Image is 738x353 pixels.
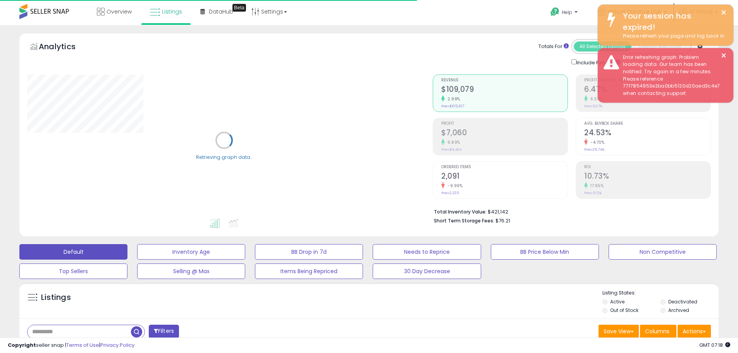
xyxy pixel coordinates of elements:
small: 9.89% [445,139,460,145]
small: 2.99% [445,96,460,102]
h5: Listings [41,292,71,303]
h2: 24.53% [584,128,710,139]
b: Total Inventory Value: [434,208,487,215]
a: Privacy Policy [100,341,134,349]
div: Totals For [538,43,569,50]
button: Columns [640,325,676,338]
div: Tooltip anchor [232,4,246,12]
button: Filters [149,325,179,338]
button: 30 Day Decrease [373,263,481,279]
button: × [721,8,727,17]
small: -9.99% [445,183,463,189]
button: Non Competitive [609,244,717,260]
label: Archived [668,307,689,313]
span: ROI [584,165,710,169]
span: Profit [PERSON_NAME] [584,78,710,83]
button: All Selected Listings [574,41,631,52]
button: Inventory Age [137,244,245,260]
small: Prev: 9.12% [584,191,602,195]
h2: $7,060 [441,128,568,139]
small: Prev: 6.07% [584,104,602,108]
div: seller snap | | [8,342,134,349]
button: Top Sellers [19,263,127,279]
a: Help [544,1,585,25]
span: Profit [441,122,568,126]
div: Include Returns [566,58,630,67]
div: Error refreshing graph: Problem loading data. Our team has been notified. Try again in a few minu... [617,54,728,97]
h2: $109,079 [441,85,568,95]
div: Retrieving graph data.. [196,153,253,160]
button: Actions [678,325,711,338]
small: Prev: $6,424 [441,147,461,152]
i: Get Help [550,7,560,17]
span: Help [562,9,572,15]
span: 2025-09-11 07:18 GMT [699,341,730,349]
label: Active [610,298,624,305]
span: Avg. Buybox Share [584,122,710,126]
span: DataHub [209,8,233,15]
button: Save View [599,325,639,338]
small: Prev: 25.74% [584,147,604,152]
strong: Copyright [8,341,36,349]
small: 17.65% [588,183,604,189]
span: $76.21 [495,217,510,224]
h2: 10.73% [584,172,710,182]
small: 6.59% [588,96,603,102]
h2: 6.47% [584,85,710,95]
div: Your session has expired! [617,10,728,33]
button: Listings With Cost [631,41,689,52]
span: Overview [107,8,132,15]
small: Prev: 2,323 [441,191,459,195]
label: Out of Stock [610,307,638,313]
h5: Analytics [39,41,91,54]
button: Items Being Repriced [255,263,363,279]
span: Listings [162,8,182,15]
button: BB Drop in 7d [255,244,363,260]
h2: 2,091 [441,172,568,182]
span: Ordered Items [441,165,568,169]
small: Prev: $105,917 [441,104,464,108]
label: Deactivated [668,298,697,305]
span: Columns [645,327,669,335]
b: Short Term Storage Fees: [434,217,494,224]
small: -4.70% [588,139,604,145]
p: Listing States: [602,289,719,297]
button: Default [19,244,127,260]
button: BB Price Below Min [491,244,599,260]
span: Revenue [441,78,568,83]
button: Needs to Reprice [373,244,481,260]
button: × [721,51,727,60]
button: Selling @ Max [137,263,245,279]
div: Please refresh your page and log back in [617,33,728,40]
a: Terms of Use [66,341,99,349]
li: $421,142 [434,207,705,216]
